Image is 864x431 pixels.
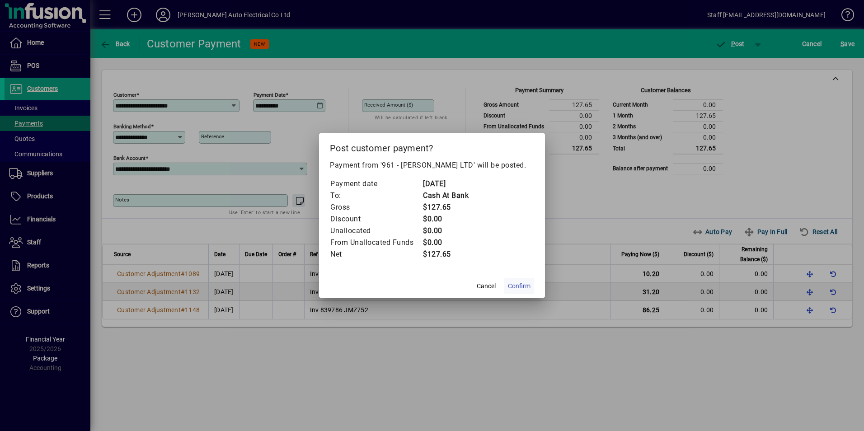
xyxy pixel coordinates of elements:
[319,133,545,159] h2: Post customer payment?
[330,225,423,237] td: Unallocated
[423,201,469,213] td: $127.65
[330,190,423,201] td: To:
[504,278,534,294] button: Confirm
[423,248,469,260] td: $127.65
[330,201,423,213] td: Gross
[472,278,501,294] button: Cancel
[477,281,496,291] span: Cancel
[330,248,423,260] td: Net
[423,178,469,190] td: [DATE]
[423,190,469,201] td: Cash At Bank
[423,213,469,225] td: $0.00
[330,178,423,190] td: Payment date
[423,225,469,237] td: $0.00
[423,237,469,248] td: $0.00
[508,281,531,291] span: Confirm
[330,160,534,171] p: Payment from '961 - [PERSON_NAME] LTD' will be posted.
[330,213,423,225] td: Discount
[330,237,423,248] td: From Unallocated Funds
